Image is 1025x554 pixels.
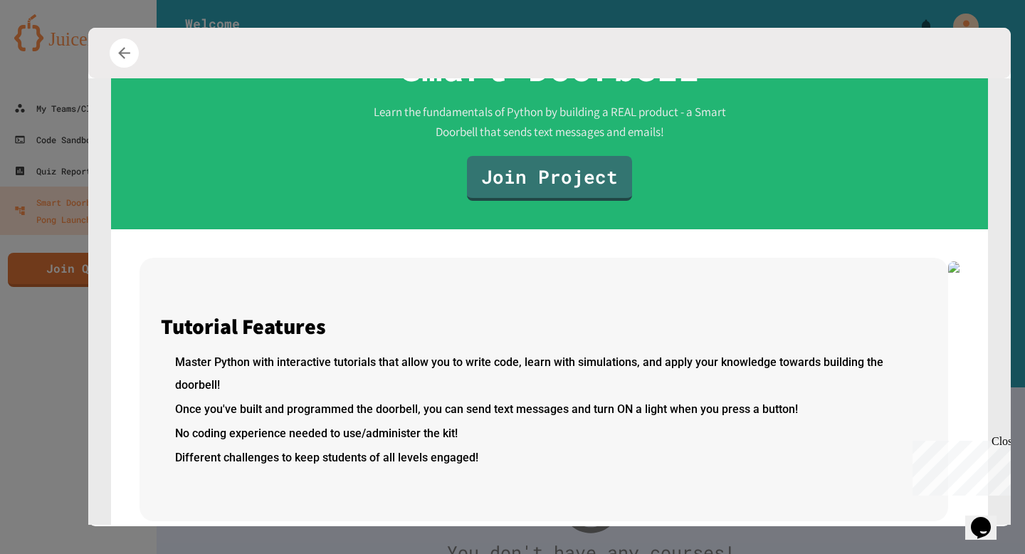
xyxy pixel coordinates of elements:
[175,351,926,397] li: Master Python with interactive tutorials that allow you to write code, learn with simulations, an...
[175,446,926,469] li: Different challenges to keep students of all levels engaged!
[175,422,926,445] li: No coding experience needed to use/administer the kit!
[6,6,98,90] div: Chat with us now!Close
[372,102,727,142] span: Learn the fundamentals of Python by building a REAL product - a Smart Doorbell that sends text me...
[948,261,960,525] img: product-images%2FSD%20Image.png
[161,310,926,343] p: Tutorial Features
[965,497,1011,540] iframe: chat widget
[467,156,632,201] a: Join Project
[907,435,1011,496] iframe: chat widget
[175,398,926,421] li: Once you've built and programmed the doorbell, you can send text messages and turn ON a light whe...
